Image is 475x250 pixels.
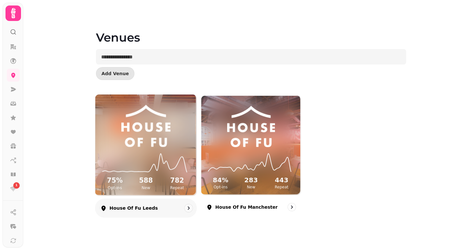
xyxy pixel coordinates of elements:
h2: 75 % [100,176,129,185]
p: House of Fu Manchester [215,204,278,210]
p: Opt-ins [100,185,129,190]
p: House of Fu Leeds [110,205,158,211]
p: Opt-ins [206,185,234,190]
p: New [237,185,265,190]
svg: go to [185,205,192,211]
a: House of Fu Manchester House of Fu Manchester 84%Opt-ins283New443RepeatHouse of Fu Manchester [201,95,301,216]
h2: 588 [132,176,160,185]
h2: 443 [268,175,295,185]
h2: 84 % [206,175,234,185]
svg: go to [289,204,295,210]
h2: 782 [163,176,191,185]
p: New [132,185,160,190]
img: House of Fu Leeds [108,105,184,147]
a: 1 [7,182,20,195]
img: House of Fu Manchester [214,106,288,147]
button: Add Venue [96,67,134,80]
a: House of Fu LeedsHouse of Fu Leeds75%Opt-ins588New782RepeatHouse of Fu Leeds [95,94,197,218]
p: Repeat [163,185,191,190]
span: 1 [16,183,17,188]
h1: Venues [96,15,406,44]
span: Add Venue [101,71,129,76]
p: Repeat [268,185,295,190]
h2: 283 [237,175,265,185]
